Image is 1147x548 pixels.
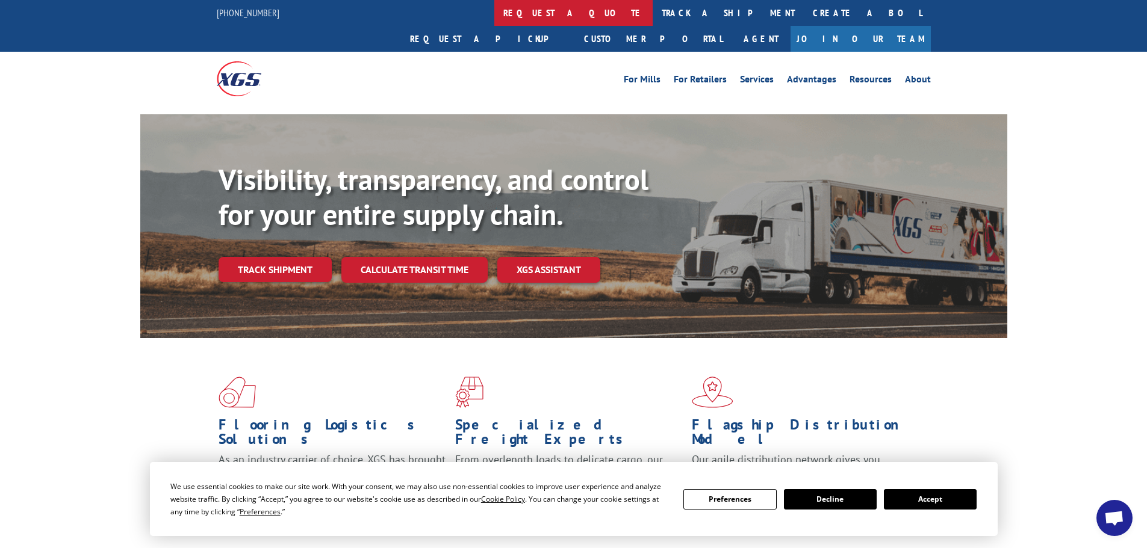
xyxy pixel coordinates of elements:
a: Agent [732,26,791,52]
a: For Retailers [674,75,727,88]
span: Cookie Policy [481,494,525,504]
p: From overlength loads to delicate cargo, our experienced staff knows the best way to move your fr... [455,452,683,506]
a: Request a pickup [401,26,575,52]
a: Track shipment [219,257,332,282]
img: xgs-icon-focused-on-flooring-red [455,377,483,408]
span: As an industry carrier of choice, XGS has brought innovation and dedication to flooring logistics... [219,452,446,495]
h1: Flooring Logistics Solutions [219,417,446,452]
a: [PHONE_NUMBER] [217,7,279,19]
a: Calculate transit time [341,257,488,283]
button: Preferences [683,489,776,510]
div: We use essential cookies to make our site work. With your consent, we may also use non-essential ... [170,480,669,518]
b: Visibility, transparency, and control for your entire supply chain. [219,161,648,233]
span: Preferences [240,506,281,517]
h1: Specialized Freight Experts [455,417,683,452]
a: Advantages [787,75,836,88]
img: xgs-icon-flagship-distribution-model-red [692,377,733,408]
a: Services [740,75,774,88]
a: XGS ASSISTANT [497,257,600,283]
img: xgs-icon-total-supply-chain-intelligence-red [219,377,256,408]
div: Open chat [1096,500,1133,536]
button: Accept [884,489,977,510]
a: Resources [850,75,892,88]
a: For Mills [624,75,661,88]
a: About [905,75,931,88]
button: Decline [784,489,877,510]
div: Cookie Consent Prompt [150,462,998,536]
a: Join Our Team [791,26,931,52]
a: Customer Portal [575,26,732,52]
span: Our agile distribution network gives you nationwide inventory management on demand. [692,452,913,481]
h1: Flagship Distribution Model [692,417,919,452]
